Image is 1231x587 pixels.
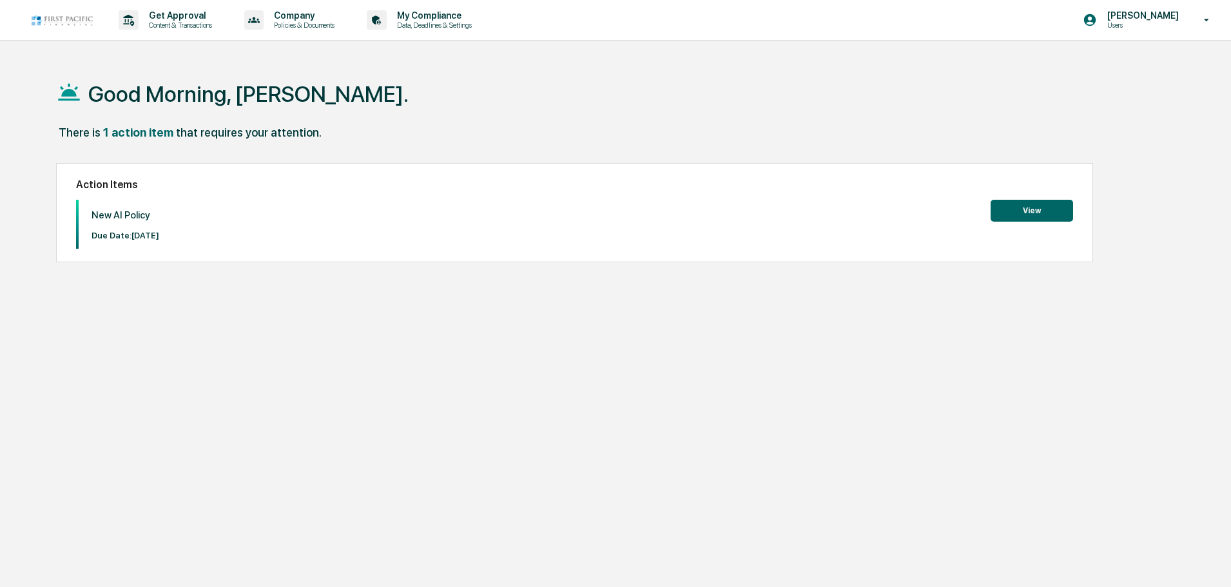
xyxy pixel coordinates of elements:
[991,200,1073,222] button: View
[387,10,478,21] p: My Compliance
[139,10,218,21] p: Get Approval
[139,21,218,30] p: Content & Transactions
[387,21,478,30] p: Data, Deadlines & Settings
[88,81,409,107] h1: Good Morning, [PERSON_NAME].
[991,204,1073,216] a: View
[31,14,93,26] img: logo
[92,231,159,240] p: Due Date: [DATE]
[92,209,159,221] p: New AI Policy
[264,10,341,21] p: Company
[59,126,101,139] div: There is
[176,126,322,139] div: that requires your attention.
[264,21,341,30] p: Policies & Documents
[76,178,1073,191] h2: Action Items
[103,126,173,139] div: 1 action item
[1097,10,1185,21] p: [PERSON_NAME]
[1097,21,1185,30] p: Users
